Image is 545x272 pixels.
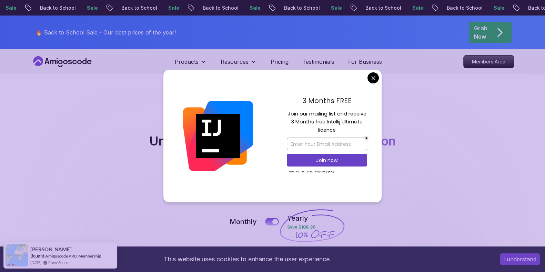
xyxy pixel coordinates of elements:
a: Amigoscode PRO Membership [45,253,101,259]
p: Sale [80,4,102,11]
button: Products [175,58,207,71]
button: Resources [221,58,257,71]
a: For Business [348,58,382,66]
p: Sale [242,4,264,11]
p: Sale [324,4,346,11]
p: Back to School [277,4,324,11]
p: Products [175,58,199,66]
p: Back to School [195,4,242,11]
span: [PERSON_NAME] [30,246,72,252]
p: Sale [486,4,508,11]
p: Members Area [464,56,514,68]
span: [DATE] [30,260,41,265]
h2: Unlimited Learning with [149,134,396,148]
p: Back to School [358,4,405,11]
p: Grab Now [474,24,487,41]
a: ProveSource [48,260,70,265]
p: Back to School [33,4,80,11]
a: Testimonials [302,58,334,66]
button: Accept cookies [500,253,540,265]
p: Resources [221,58,249,66]
span: Bought [30,253,44,259]
a: Pricing [271,58,289,66]
p: Monthly [230,217,257,226]
p: 🔥 Back to School Sale - Our best prices of the year! [36,28,176,37]
p: Back to School [440,4,486,11]
img: provesource social proof notification image [6,244,28,266]
p: Back to School [114,4,161,11]
div: This website uses cookies to enhance the user experience. [5,252,490,267]
p: Sale [161,4,183,11]
a: Members Area [463,55,514,68]
p: Sale [405,4,427,11]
